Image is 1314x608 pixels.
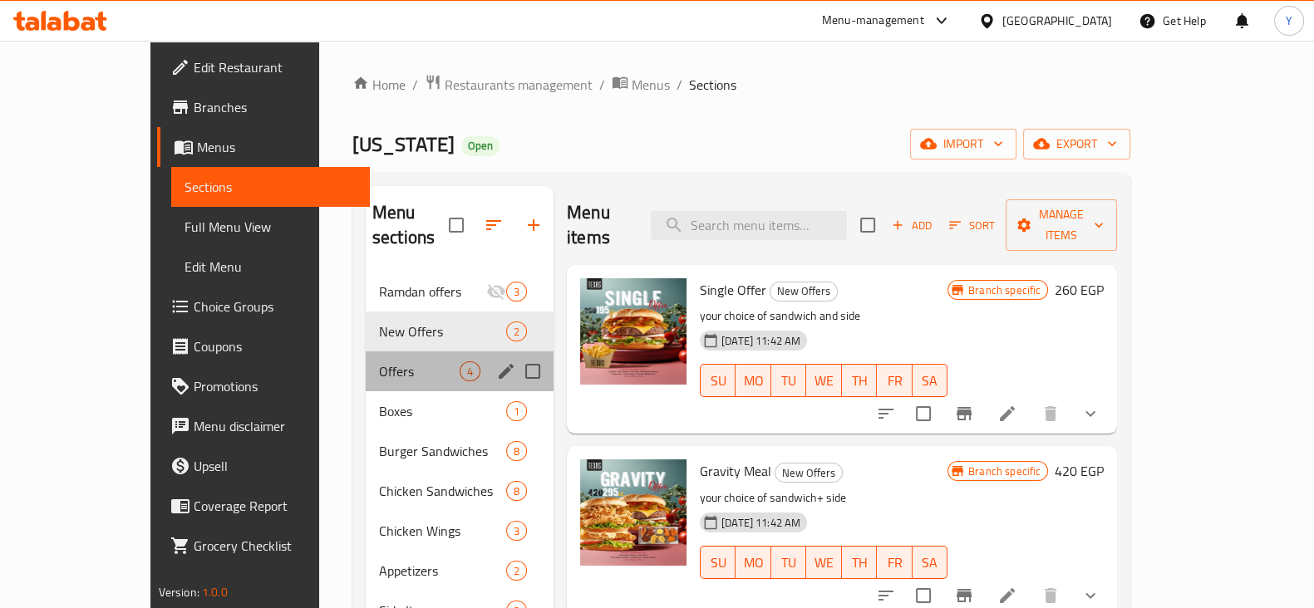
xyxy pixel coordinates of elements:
[885,213,938,238] button: Add
[461,136,500,156] div: Open
[157,87,370,127] a: Branches
[194,297,357,316] span: Choice Groups
[157,47,370,87] a: Edit Restaurant
[379,361,460,381] span: Offers
[202,581,228,603] span: 1.0.0
[379,321,506,341] span: New Offers
[923,134,1003,154] span: import
[425,74,593,96] a: Restaurants management
[715,333,807,349] span: [DATE] 11:42 AM
[707,551,729,575] span: SU
[889,216,934,235] span: Add
[938,213,1006,238] span: Sort items
[506,282,527,302] div: items
[822,11,924,31] div: Menu-management
[486,282,506,302] svg: Inactive section
[507,444,526,459] span: 8
[849,369,870,393] span: TH
[1019,204,1104,246] span: Manage items
[507,284,526,300] span: 3
[171,167,370,207] a: Sections
[379,481,506,501] span: Chicken Sandwiches
[460,361,480,381] div: items
[352,75,406,95] a: Home
[514,205,554,245] button: Add section
[677,75,682,95] li: /
[379,441,506,461] div: Burger Sandwiches
[159,581,199,603] span: Version:
[910,129,1016,159] button: import
[506,321,527,341] div: items
[842,546,877,579] button: TH
[171,247,370,287] a: Edit Menu
[770,282,838,302] div: New Offers
[460,364,480,380] span: 4
[157,127,370,167] a: Menus
[506,481,527,501] div: items
[651,211,847,240] input: search
[742,369,764,393] span: MO
[913,364,947,397] button: SA
[157,446,370,486] a: Upsell
[379,561,506,581] span: Appetizers
[700,277,766,302] span: Single Offer
[379,401,506,421] span: Boxes
[1286,12,1292,30] span: Y
[700,458,771,483] span: Gravity Meal
[445,75,593,95] span: Restaurants management
[366,351,554,391] div: Offers4edit
[185,177,357,197] span: Sections
[1080,586,1100,606] svg: Show Choices
[945,213,999,238] button: Sort
[1070,394,1110,434] button: show more
[507,324,526,340] span: 2
[1031,394,1070,434] button: delete
[962,282,1047,298] span: Branch specific
[157,287,370,326] a: Choice Groups
[771,364,806,397] button: TU
[813,551,834,575] span: WE
[379,282,486,302] div: Ramdan offers
[461,139,500,153] span: Open
[949,216,995,235] span: Sort
[885,213,938,238] span: Add item
[849,551,870,575] span: TH
[194,376,357,396] span: Promotions
[612,74,670,96] a: Menus
[775,463,842,483] span: New Offers
[379,521,506,541] div: Chicken Wings
[506,401,527,421] div: items
[1055,459,1104,483] h6: 420 EGP
[771,546,806,579] button: TU
[1036,134,1117,154] span: export
[707,369,729,393] span: SU
[877,364,912,397] button: FR
[366,272,554,311] div: Ramdan offers3
[842,364,877,397] button: TH
[1006,199,1117,251] button: Manage items
[157,326,370,366] a: Coupons
[944,394,984,434] button: Branch-specific-item
[806,546,841,579] button: WE
[506,441,527,461] div: items
[778,369,800,393] span: TU
[1055,278,1104,302] h6: 260 EGP
[1080,404,1100,424] svg: Show Choices
[194,57,357,77] span: Edit Restaurant
[194,336,357,356] span: Coupons
[194,416,357,436] span: Menu disclaimer
[567,200,631,250] h2: Menu items
[715,515,807,531] span: [DATE] 11:42 AM
[775,463,843,483] div: New Offers
[997,586,1017,606] a: Edit menu item
[507,563,526,579] span: 2
[157,366,370,406] a: Promotions
[866,394,906,434] button: sort-choices
[157,406,370,446] a: Menu disclaimer
[197,137,357,157] span: Menus
[632,75,670,95] span: Menus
